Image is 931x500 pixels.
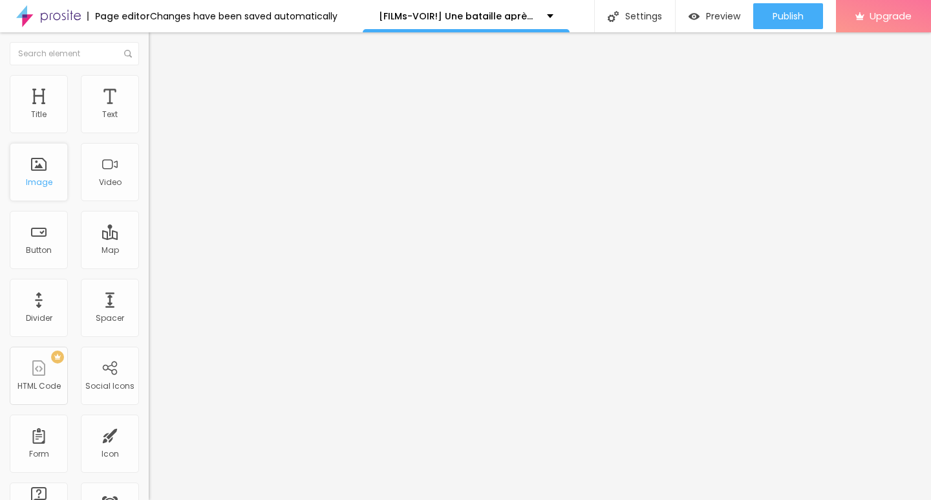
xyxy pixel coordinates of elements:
div: Changes have been saved automatically [150,12,337,21]
div: Button [26,246,52,255]
img: Icone [608,11,619,22]
div: Divider [26,314,52,323]
div: Page editor [87,12,150,21]
div: Map [102,246,119,255]
span: Preview [706,11,740,21]
div: Social Icons [85,382,134,391]
div: HTML Code [17,382,61,391]
div: Form [29,450,49,459]
div: Video [99,178,122,187]
span: Upgrade [870,10,912,21]
div: Spacer [96,314,124,323]
span: Publish [773,11,804,21]
button: Publish [753,3,823,29]
button: Preview [676,3,753,29]
div: Icon [102,450,119,459]
p: [FILMs-VOIR!] Une bataille après l'autre Streaming VF [FR] Complet en Francais [379,12,537,21]
img: Icone [124,50,132,58]
input: Search element [10,42,139,65]
div: Image [26,178,52,187]
img: view-1.svg [689,11,700,22]
div: Title [31,110,47,119]
iframe: Editor [149,32,931,500]
div: Text [102,110,118,119]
